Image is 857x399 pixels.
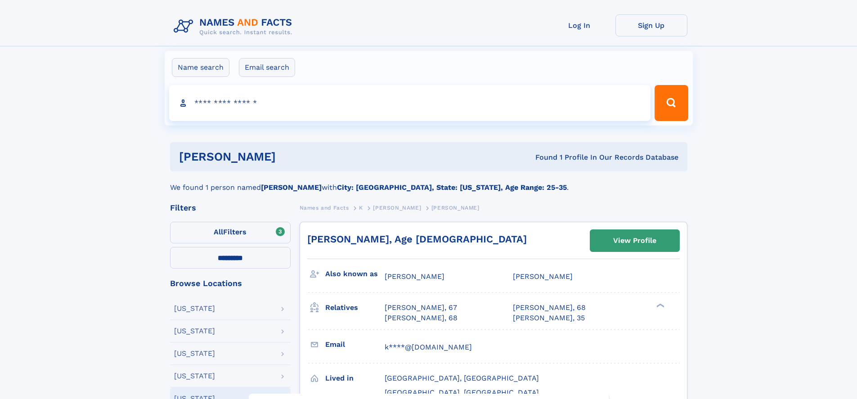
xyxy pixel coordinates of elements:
[174,350,215,357] div: [US_STATE]
[174,372,215,380] div: [US_STATE]
[169,85,651,121] input: search input
[325,266,385,282] h3: Also known as
[337,183,567,192] b: City: [GEOGRAPHIC_DATA], State: [US_STATE], Age Range: 25-35
[590,230,679,251] a: View Profile
[405,152,678,162] div: Found 1 Profile In Our Records Database
[654,303,665,309] div: ❯
[300,202,349,213] a: Names and Facts
[170,171,687,193] div: We found 1 person named with .
[513,272,573,281] span: [PERSON_NAME]
[373,205,421,211] span: [PERSON_NAME]
[385,374,539,382] span: [GEOGRAPHIC_DATA], [GEOGRAPHIC_DATA]
[613,230,656,251] div: View Profile
[261,183,322,192] b: [PERSON_NAME]
[325,300,385,315] h3: Relatives
[172,58,229,77] label: Name search
[615,14,687,36] a: Sign Up
[359,202,363,213] a: K
[174,305,215,312] div: [US_STATE]
[385,388,539,397] span: [GEOGRAPHIC_DATA], [GEOGRAPHIC_DATA]
[431,205,480,211] span: [PERSON_NAME]
[385,272,444,281] span: [PERSON_NAME]
[170,14,300,39] img: Logo Names and Facts
[170,222,291,243] label: Filters
[170,204,291,212] div: Filters
[325,337,385,352] h3: Email
[174,327,215,335] div: [US_STATE]
[325,371,385,386] h3: Lived in
[214,228,223,236] span: All
[307,233,527,245] a: [PERSON_NAME], Age [DEMOGRAPHIC_DATA]
[543,14,615,36] a: Log In
[655,85,688,121] button: Search Button
[239,58,295,77] label: Email search
[373,202,421,213] a: [PERSON_NAME]
[513,313,585,323] a: [PERSON_NAME], 35
[513,303,586,313] a: [PERSON_NAME], 68
[385,303,457,313] a: [PERSON_NAME], 67
[359,205,363,211] span: K
[385,313,458,323] a: [PERSON_NAME], 68
[170,279,291,287] div: Browse Locations
[179,151,406,162] h1: [PERSON_NAME]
